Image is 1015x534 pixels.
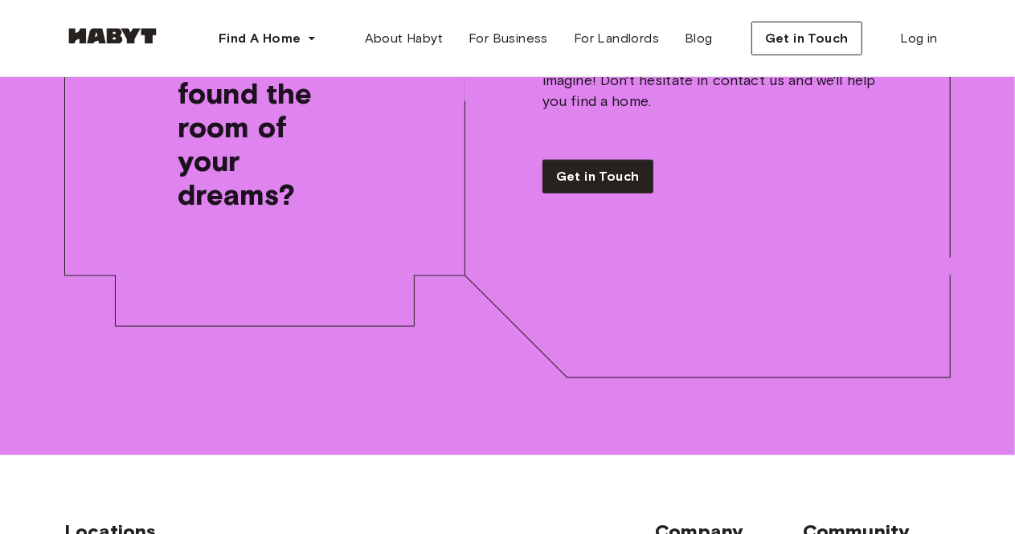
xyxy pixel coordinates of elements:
[64,28,161,44] img: Habyt
[751,22,862,55] button: Get in Touch
[219,29,301,48] span: Find A Home
[765,29,849,48] span: Get in Touch
[456,22,561,55] a: For Business
[685,29,713,48] span: Blog
[672,22,726,55] a: Blog
[365,29,443,48] span: About Habyt
[206,22,329,55] button: Find A Home
[352,22,456,55] a: About Habyt
[542,49,886,112] span: With Habyt you can find it as quickly as you imagine! Don't hesitate in contact us and we'll help...
[561,22,672,55] a: For Landlords
[574,29,659,48] span: For Landlords
[469,29,548,48] span: For Business
[888,22,951,55] a: Log in
[556,167,640,186] span: Get in Touch
[542,160,653,194] button: Get in Touch
[901,29,938,48] span: Log in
